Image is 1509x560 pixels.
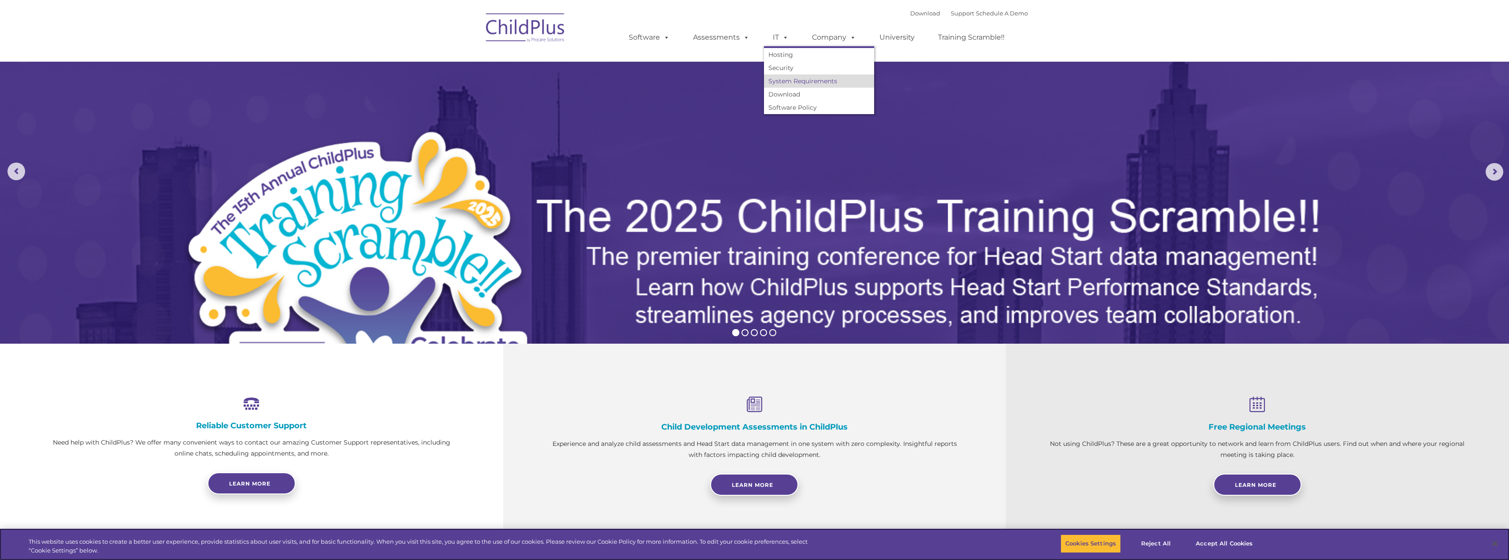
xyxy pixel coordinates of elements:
[764,101,874,114] a: Software Policy
[803,29,865,46] a: Company
[710,474,798,496] a: Learn More
[1050,438,1465,460] p: Not using ChildPlus? These are a great opportunity to network and learn from ChildPlus users. Fin...
[44,437,459,459] p: Need help with ChildPlus? We offer many convenient ways to contact our amazing Customer Support r...
[1128,534,1183,553] button: Reject All
[976,10,1028,17] a: Schedule A Demo
[208,472,296,494] a: Learn more
[764,48,874,61] a: Hosting
[547,422,962,432] h4: Child Development Assessments in ChildPlus
[910,10,1028,17] font: |
[620,29,678,46] a: Software
[951,10,974,17] a: Support
[732,482,773,488] span: Learn More
[1050,422,1465,432] h4: Free Regional Meetings
[684,29,758,46] a: Assessments
[44,421,459,430] h4: Reliable Customer Support
[547,438,962,460] p: Experience and analyze child assessments and Head Start data management in one system with zero c...
[1213,474,1301,496] a: Learn More
[910,10,940,17] a: Download
[764,74,874,88] a: System Requirements
[29,538,830,555] div: This website uses cookies to create a better user experience, provide statistics about user visit...
[482,7,570,51] img: ChildPlus by Procare Solutions
[1060,534,1121,553] button: Cookies Settings
[122,58,149,65] span: Last name
[1235,482,1276,488] span: Learn More
[122,94,160,101] span: Phone number
[1191,534,1257,553] button: Accept All Cookies
[764,88,874,101] a: Download
[764,61,874,74] a: Security
[1485,534,1505,553] button: Close
[229,480,271,487] span: Learn more
[871,29,923,46] a: University
[764,29,797,46] a: IT
[929,29,1013,46] a: Training Scramble!!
